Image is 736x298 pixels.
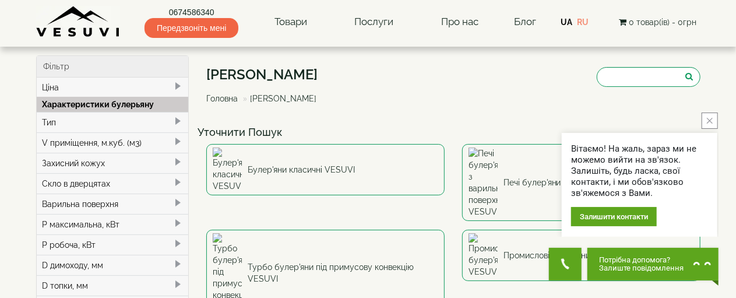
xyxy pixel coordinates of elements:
h4: Уточнити Пошук [198,127,709,138]
span: Потрібна допомога? [599,256,684,264]
a: 0674586340 [145,6,238,18]
a: Блог [514,16,536,27]
a: UA [561,17,572,27]
div: D топки, мм [37,275,189,296]
div: Ціна [37,78,189,97]
a: Промислові булер'яни VESUVI Промислові булер'яни VESUVI [462,230,700,281]
div: Варильна поверхня [37,194,189,214]
button: Chat button [587,248,719,281]
div: Залишити контакти [571,207,657,226]
a: Печі булер'яни з варильною поверхнею VESUVI Печі булер'яни з варильною поверхнею VESUVI [462,144,700,221]
div: Скло в дверцятах [37,173,189,194]
div: Захисний кожух [37,153,189,173]
div: Вітаємо! На жаль, зараз ми не можемо вийти на зв'язок. Залишіть, будь ласка, свої контакти, і ми ... [571,143,708,199]
a: Про нас [429,9,490,36]
img: Печі булер'яни з варильною поверхнею VESUVI [469,148,498,218]
button: Get Call button [549,248,582,281]
span: 0 товар(ів) - 0грн [629,17,696,27]
span: Залиште повідомлення [599,264,684,272]
div: Фільтр [37,56,189,78]
div: D димоходу, мм [37,255,189,275]
img: Булер'яни класичні VESUVI [213,148,242,192]
div: Тип [37,112,189,132]
a: Послуги [343,9,405,36]
div: P максимальна, кВт [37,214,189,234]
img: Завод VESUVI [36,6,121,38]
a: RU [577,17,589,27]
a: Булер'яни класичні VESUVI Булер'яни класичні VESUVI [206,144,445,195]
button: close button [702,113,718,129]
div: P робоча, кВт [37,234,189,255]
div: Характеристики булерьяну [37,97,189,112]
span: Передзвоніть мені [145,18,238,38]
h1: [PERSON_NAME] [206,67,325,82]
a: Товари [263,9,319,36]
img: Промислові булер'яни VESUVI [469,233,498,278]
a: Головна [206,94,238,103]
li: [PERSON_NAME] [240,93,316,104]
button: 0 товар(ів) - 0грн [615,16,700,29]
div: V приміщення, м.куб. (м3) [37,132,189,153]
